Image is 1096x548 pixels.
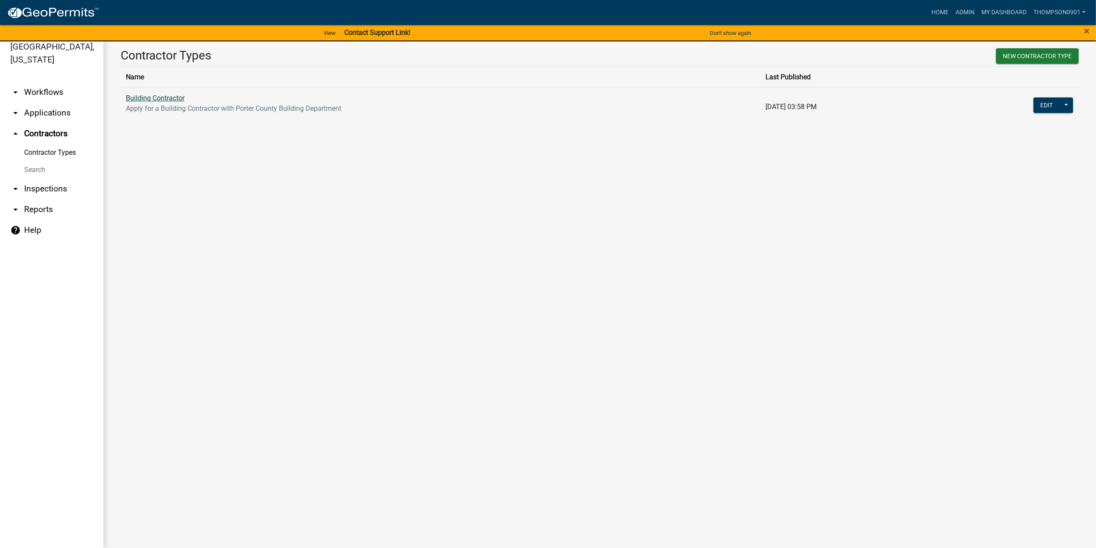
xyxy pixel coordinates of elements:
i: arrow_drop_down [10,204,21,215]
h3: Contractor Types [121,48,593,63]
a: My Dashboard [978,4,1030,21]
a: Home [928,4,952,21]
a: Building Contractor [126,94,184,102]
i: arrow_drop_down [10,108,21,118]
i: arrow_drop_down [10,184,21,194]
p: Apply for a Building Contractor with Porter County Building Department [126,103,755,114]
a: thompson0901 [1030,4,1089,21]
span: × [1084,25,1090,37]
button: New Contractor Type [996,48,1079,64]
a: View [320,26,339,40]
i: arrow_drop_up [10,128,21,139]
a: Admin [952,4,978,21]
th: Last Published [760,66,935,88]
button: Close [1084,26,1090,36]
i: arrow_drop_down [10,87,21,97]
i: help [10,225,21,235]
th: Name [121,66,760,88]
strong: Contact Support Link! [344,28,410,37]
span: [DATE] 03:58 PM [765,103,817,111]
button: Don't show again [706,26,755,40]
button: Edit [1034,97,1060,113]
